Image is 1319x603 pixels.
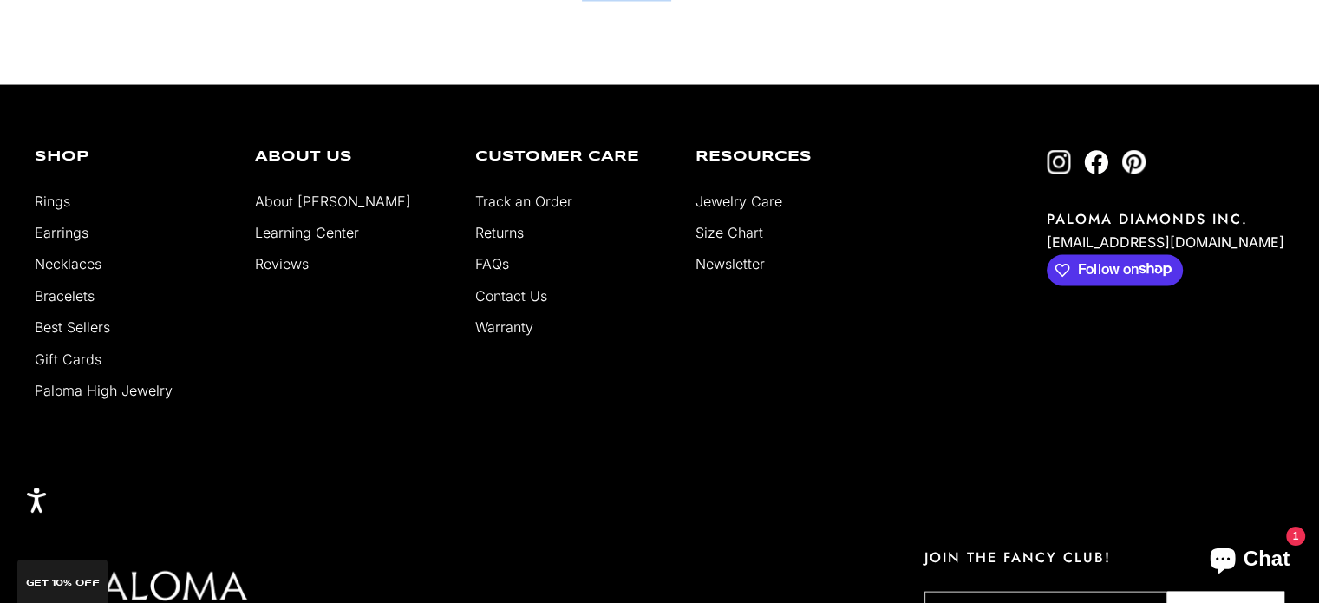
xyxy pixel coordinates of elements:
a: Newsletter [695,255,765,272]
a: Follow on Instagram [1047,150,1071,174]
a: Necklaces [35,255,101,272]
div: GET 10% Off [17,560,108,603]
a: Reviews [255,255,309,272]
a: Follow on Facebook [1084,150,1108,174]
p: [EMAIL_ADDRESS][DOMAIN_NAME] [1047,229,1284,255]
a: Earrings [35,224,88,241]
p: Customer Care [475,150,669,164]
a: Gift Cards [35,351,101,368]
a: Bracelets [35,287,95,305]
a: Returns [475,224,524,241]
a: Follow on Pinterest [1121,150,1146,174]
a: Paloma High Jewelry [35,382,173,399]
p: About Us [255,150,449,164]
p: JOIN THE FANCY CLUB! [924,547,1284,567]
span: GET 10% Off [26,579,100,587]
a: FAQs [475,255,509,272]
a: Track an Order [475,193,572,210]
a: Rings [35,193,70,210]
a: Size Chart [695,224,763,241]
a: Contact Us [475,287,547,305]
a: About [PERSON_NAME] [255,193,411,210]
a: Best Sellers [35,318,110,336]
a: Jewelry Care [695,193,782,210]
a: Warranty [475,318,533,336]
inbox-online-store-chat: Shopify online store chat [1194,533,1305,589]
p: Resources [695,150,890,164]
p: PALOMA DIAMONDS INC. [1047,209,1284,229]
a: Learning Center [255,224,359,241]
p: Shop [35,150,229,164]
